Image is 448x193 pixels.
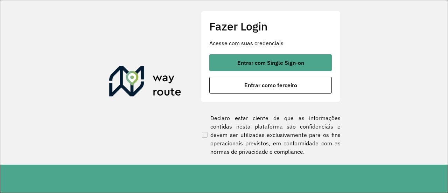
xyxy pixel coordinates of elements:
p: Acesse com suas credenciais [209,39,332,47]
span: Entrar com Single Sign-on [237,60,304,66]
label: Declaro estar ciente de que as informações contidas nesta plataforma são confidenciais e devem se... [201,114,341,156]
button: button [209,77,332,94]
button: button [209,54,332,71]
h2: Fazer Login [209,20,332,33]
span: Entrar como terceiro [244,82,297,88]
img: Roteirizador AmbevTech [109,66,181,99]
